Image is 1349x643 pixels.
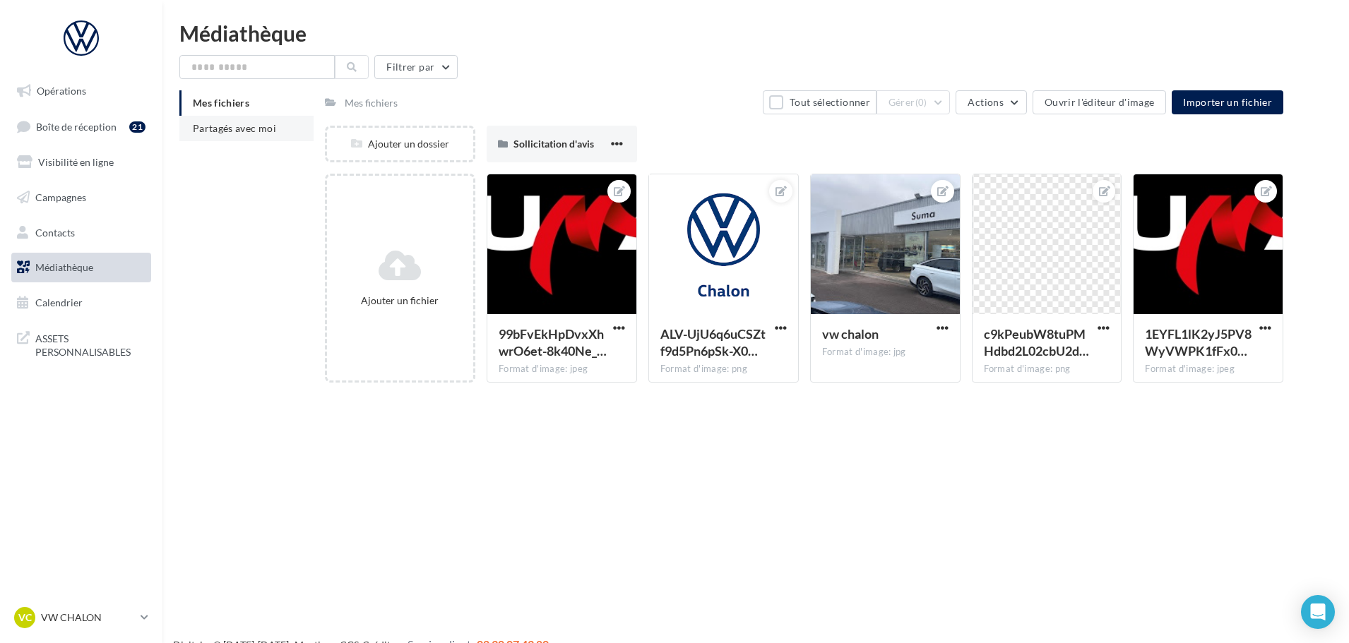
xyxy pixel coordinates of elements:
span: Médiathèque [35,261,93,273]
button: Filtrer par [374,55,458,79]
div: Mes fichiers [345,96,398,110]
span: Sollicitation d'avis [513,138,594,150]
span: Visibilité en ligne [38,156,114,168]
button: Tout sélectionner [763,90,876,114]
span: Mes fichiers [193,97,249,109]
span: Campagnes [35,191,86,203]
span: 99bFvEkHpDvxXhwrO6et-8k40Ne_Z-bcbm-QFv91Fm-giQuoe0XtuxUE7MPETYVeaz5NaTsERWxCrP-p-Q=s0 [499,326,607,359]
div: Format d'image: jpeg [1145,363,1271,375]
a: Médiathèque [8,253,154,282]
span: Importer un fichier [1183,96,1272,108]
div: Médiathèque [179,23,1332,44]
div: Ajouter un fichier [333,294,468,308]
span: Calendrier [35,296,83,308]
button: Actions [956,90,1026,114]
button: Ouvrir l'éditeur d'image [1033,90,1166,114]
span: Boîte de réception [36,120,117,132]
button: Gérer(0) [876,90,951,114]
span: Actions [968,96,1003,108]
div: 21 [129,121,145,133]
span: Contacts [35,226,75,238]
p: VW CHALON [41,611,135,625]
a: Opérations [8,76,154,106]
span: vw chalon [822,326,879,342]
div: Format d'image: jpg [822,346,949,359]
a: VC VW CHALON [11,604,151,631]
button: Importer un fichier [1172,90,1283,114]
div: Ajouter un dossier [327,137,473,151]
div: Format d'image: png [660,363,787,375]
span: Partagés avec moi [193,122,276,134]
a: ASSETS PERSONNALISABLES [8,323,154,365]
a: Visibilité en ligne [8,148,154,177]
a: Contacts [8,218,154,248]
span: ALV-UjU6q6uCSZtf9d5Pn6pSk-X0wtOhVwut3u6hmuh2wcx42vessgYI [660,326,766,359]
div: Open Intercom Messenger [1301,595,1335,629]
a: Boîte de réception21 [8,112,154,142]
a: Calendrier [8,288,154,318]
span: 1EYFL1lK2yJ5PV8WyVWPK1fFx07KsogsyYBO0xUXMwEq8s8ucpDfkrmfiaDgJNdjFqv3k10Vbcz03Xuc7A=s0 [1145,326,1252,359]
div: Format d'image: png [984,363,1110,375]
span: VC [18,611,32,625]
div: Format d'image: jpeg [499,363,625,375]
span: Opérations [37,85,86,97]
span: (0) [915,97,927,108]
span: c9kPeubW8tuPMHdbd2L02cbU2d8hmiJgFh9ew43NLDmKkV8nbBwHQi8hbUGX6SjbfpLmNAa570RrSkV0oQ=s0 [984,326,1089,359]
span: ASSETS PERSONNALISABLES [35,329,145,359]
a: Campagnes [8,183,154,212]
